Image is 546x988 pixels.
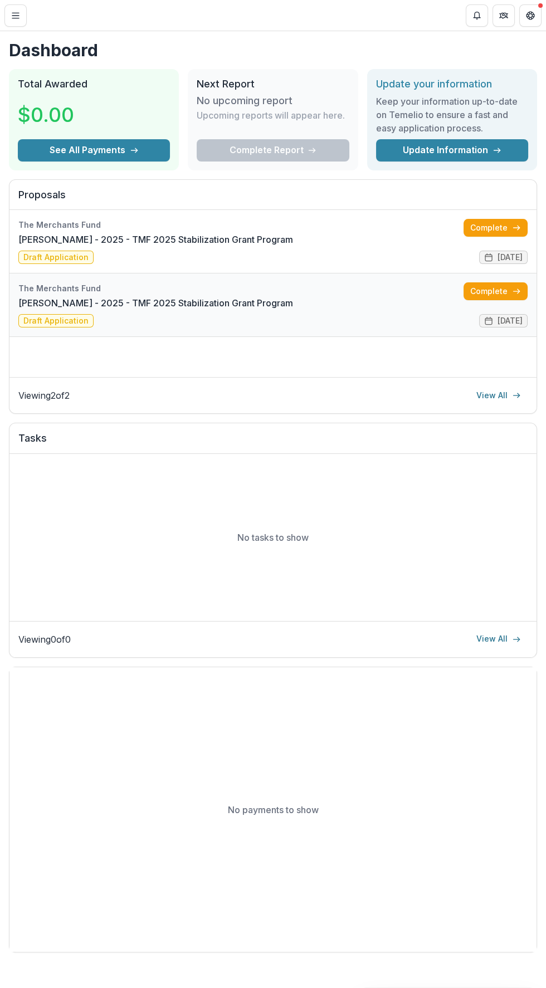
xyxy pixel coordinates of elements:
[464,219,528,237] a: Complete
[18,296,293,310] a: [PERSON_NAME] - 2025 - TMF 2025 Stabilization Grant Program
[376,78,528,90] h2: Update your information
[18,389,70,402] p: Viewing 2 of 2
[18,432,528,453] h2: Tasks
[376,95,528,135] h3: Keep your information up-to-date on Temelio to ensure a fast and easy application process.
[464,282,528,300] a: Complete
[466,4,488,27] button: Notifications
[493,4,515,27] button: Partners
[197,109,345,122] p: Upcoming reports will appear here.
[18,139,170,162] button: See All Payments
[197,78,349,90] h2: Next Report
[18,233,293,246] a: [PERSON_NAME] - 2025 - TMF 2025 Stabilization Grant Program
[4,4,27,27] button: Toggle Menu
[519,4,542,27] button: Get Help
[9,40,537,60] h1: Dashboard
[18,633,71,646] p: Viewing 0 of 0
[18,100,101,130] h3: $0.00
[470,630,528,648] a: View All
[470,387,528,404] a: View All
[376,139,528,162] a: Update Information
[18,78,170,90] h2: Total Awarded
[9,667,537,952] div: No payments to show
[237,531,309,544] p: No tasks to show
[197,95,292,107] h3: No upcoming report
[18,189,528,210] h2: Proposals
